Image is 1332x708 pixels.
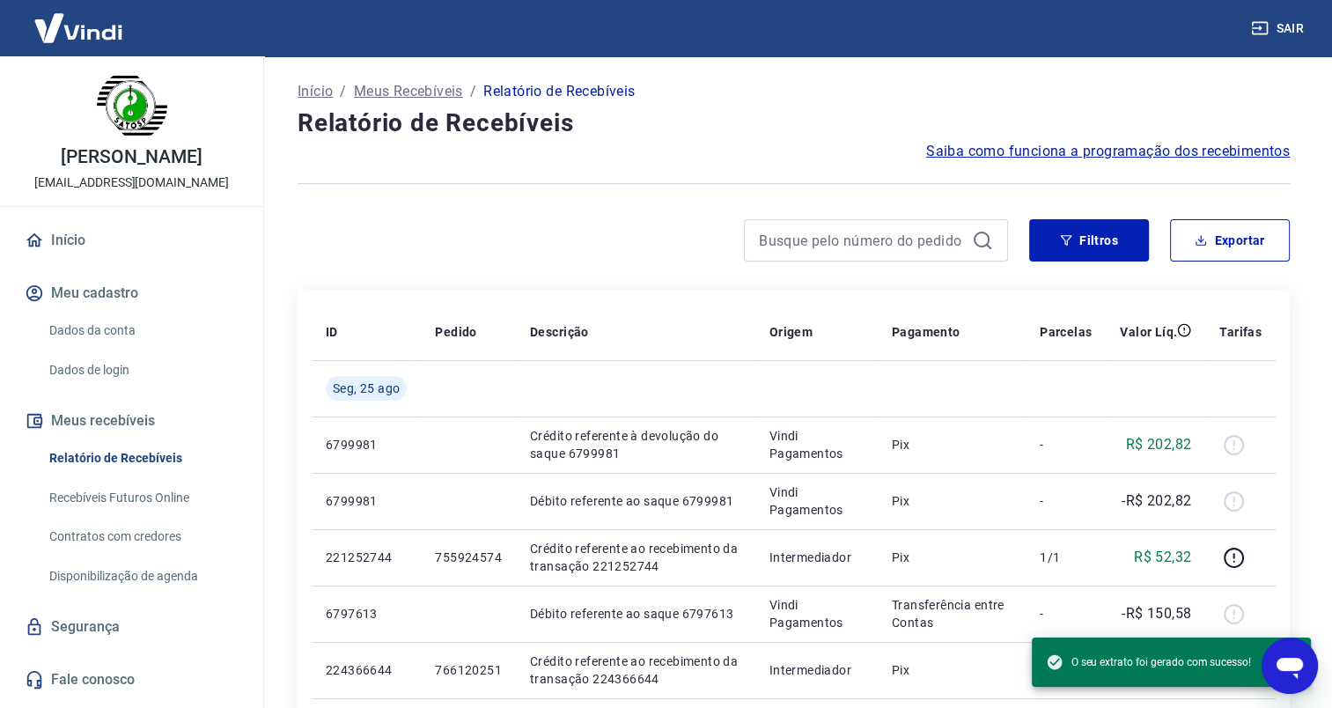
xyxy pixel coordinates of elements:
[326,323,338,341] p: ID
[340,81,346,102] p: /
[1122,490,1191,512] p: -R$ 202,82
[21,660,242,699] a: Fale conosco
[769,596,864,631] p: Vindi Pagamentos
[530,427,741,462] p: Crédito referente à devolução do saque 6799981
[483,81,635,102] p: Relatório de Recebíveis
[1122,603,1191,624] p: -R$ 150,58
[1040,492,1092,510] p: -
[1040,323,1092,341] p: Parcelas
[892,549,1012,566] p: Pix
[1170,219,1290,262] button: Exportar
[298,81,333,102] a: Início
[21,1,136,55] img: Vindi
[21,274,242,313] button: Meu cadastro
[21,608,242,646] a: Segurança
[435,549,502,566] p: 755924574
[42,519,242,555] a: Contratos com credores
[769,427,864,462] p: Vindi Pagamentos
[42,440,242,476] a: Relatório de Recebíveis
[42,352,242,388] a: Dados de login
[892,436,1012,454] p: Pix
[1134,547,1191,568] p: R$ 52,32
[42,558,242,594] a: Disponibilização de agenda
[1029,219,1149,262] button: Filtros
[470,81,476,102] p: /
[97,70,167,141] img: 05f77479-e145-444d-9b3c-0aaf0a3ab483.jpeg
[326,436,407,454] p: 6799981
[530,540,741,575] p: Crédito referente ao recebimento da transação 221252744
[21,402,242,440] button: Meus recebíveis
[298,106,1290,141] h4: Relatório de Recebíveis
[34,173,229,192] p: [EMAIL_ADDRESS][DOMAIN_NAME]
[769,483,864,519] p: Vindi Pagamentos
[892,492,1012,510] p: Pix
[42,313,242,349] a: Dados da conta
[435,323,476,341] p: Pedido
[1040,549,1092,566] p: 1/1
[1262,638,1318,694] iframe: Botão para abrir a janela de mensagens
[892,661,1012,679] p: Pix
[926,141,1290,162] a: Saiba como funciona a programação dos recebimentos
[530,653,741,688] p: Crédito referente ao recebimento da transação 224366644
[1046,653,1251,671] span: O seu extrato foi gerado com sucesso!
[530,605,741,623] p: Débito referente ao saque 6797613
[326,549,407,566] p: 221252744
[326,492,407,510] p: 6799981
[530,323,589,341] p: Descrição
[354,81,463,102] a: Meus Recebíveis
[326,661,407,679] p: 224366644
[1247,12,1311,45] button: Sair
[1120,323,1177,341] p: Valor Líq.
[42,480,242,516] a: Recebíveis Futuros Online
[435,661,502,679] p: 766120251
[769,661,864,679] p: Intermediador
[326,605,407,623] p: 6797613
[61,148,202,166] p: [PERSON_NAME]
[1040,436,1092,454] p: -
[892,596,1012,631] p: Transferência entre Contas
[1040,605,1092,623] p: -
[892,323,960,341] p: Pagamento
[21,221,242,260] a: Início
[759,227,965,254] input: Busque pelo número do pedido
[769,323,813,341] p: Origem
[333,380,400,397] span: Seg, 25 ago
[530,492,741,510] p: Débito referente ao saque 6799981
[1219,323,1262,341] p: Tarifas
[769,549,864,566] p: Intermediador
[1126,434,1192,455] p: R$ 202,82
